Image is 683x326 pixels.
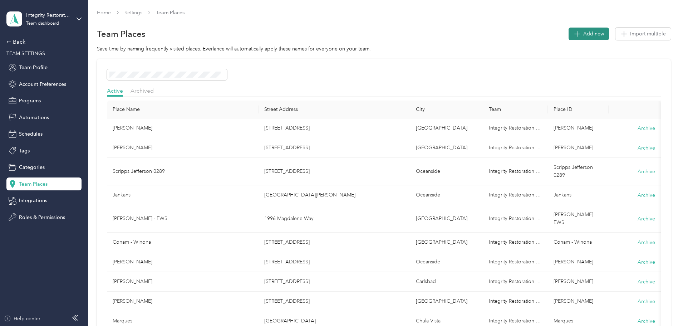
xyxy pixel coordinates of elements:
th: Place Name [107,101,259,118]
th: Street Address [259,101,410,118]
td: Integrity Restoration / Design and Remodel [483,272,548,292]
td: Integrity Restoration / Design and Remodel [483,205,548,233]
td: [PERSON_NAME] - EWS [548,205,609,233]
span: Team Places [156,9,185,16]
span: Tags [19,147,30,155]
td: Scripps Jefferson 0289 [107,158,259,185]
td: 3810 Winona Avenue [259,233,410,252]
td: [PERSON_NAME] [548,292,609,311]
h1: Team Places [97,30,146,38]
span: Add new [583,30,604,38]
button: Archive [638,168,655,175]
td: Connolly [107,272,259,292]
td: Integrity Restoration / Design and Remodel [483,292,548,311]
td: Oceanside [410,185,483,205]
td: Conam - Winona [107,233,259,252]
div: Save time by naming frequently visited places. Everlance will automatically apply these names for... [97,45,671,53]
td: Integrity Restoration / Design and Remodel [483,252,548,272]
td: 1996 Magdalene Way [259,205,410,233]
div: Team dashboard [26,21,59,26]
td: Integrity Restoration / Design and Remodel [483,185,548,205]
td: [PERSON_NAME] [548,138,609,158]
td: 6781 Hibiscus Drive [259,292,410,311]
div: Integrity Restoration / Design and Remodel [26,11,71,19]
td: Evans [107,118,259,138]
a: Home [97,10,111,16]
th: City [410,101,483,118]
button: Archive [638,298,655,305]
span: Programs [19,97,41,104]
span: Team Places [19,180,48,188]
td: Oceanside [410,158,483,185]
td: Jankans [548,185,609,205]
td: Conam - Winona [548,233,609,252]
button: Archive [638,258,655,266]
button: Archive [638,278,655,286]
td: 2195 Lieder Drive [259,138,410,158]
td: [PERSON_NAME] [548,252,609,272]
td: 9017 Covina Street [259,118,410,138]
td: San Tomas Drive [259,185,410,205]
button: Archive [638,144,655,152]
td: Jankans [107,185,259,205]
button: Help center [4,315,40,322]
span: Schedules [19,130,43,138]
span: Categories [19,164,45,171]
button: Archive [638,317,655,325]
button: Archive [638,239,655,246]
td: Lemon Grove [410,292,483,311]
button: Archive [638,125,655,132]
td: 5074 Milos Way [259,252,410,272]
td: Integrity Restoration / Design and Remodel [483,138,548,158]
button: Archive [638,215,655,223]
span: Archived [131,87,154,94]
td: Integrity Restoration / Design and Remodel [483,158,548,185]
th: Place ID [548,101,609,118]
td: Bergholz [107,138,259,158]
span: Team Profile [19,64,48,71]
button: Archive [638,191,655,199]
td: Carlsbad [410,272,483,292]
td: [PERSON_NAME] [548,118,609,138]
div: Back [6,38,78,46]
td: Integrity Restoration / Design and Remodel [483,233,548,252]
button: Import multiple [615,28,671,40]
span: Integrations [19,197,47,204]
td: Scripps Jefferson 0289 [548,158,609,185]
th: Team [483,101,548,118]
span: Active [107,87,123,94]
td: Integrity Restoration / Design and Remodel [483,118,548,138]
td: Collins [107,292,259,311]
td: Richardson - EWS [107,205,259,233]
td: San Diego [410,205,483,233]
button: Add new [569,28,609,40]
span: Roles & Permissions [19,214,65,221]
td: [PERSON_NAME] [548,272,609,292]
span: Account Preferences [19,81,66,88]
iframe: Everlance-gr Chat Button Frame [643,286,683,326]
td: San Diego [410,118,483,138]
a: Settings [124,10,142,16]
td: San Diego [410,138,483,158]
td: San Diego [410,233,483,252]
td: 2744 Carlsbad Boulevard [259,272,410,292]
td: Oceanside [410,252,483,272]
span: TEAM SETTINGS [6,50,45,57]
span: Import multiple [630,30,666,38]
td: Mitchell [107,252,259,272]
span: Automations [19,114,49,121]
td: 2205 Vista Way [259,158,410,185]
